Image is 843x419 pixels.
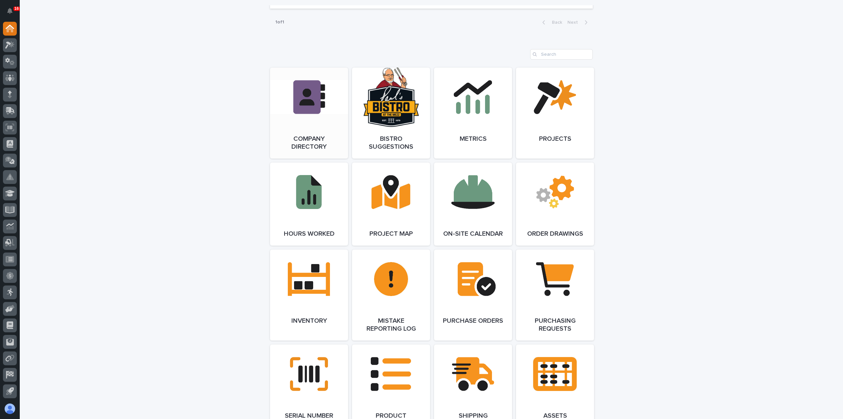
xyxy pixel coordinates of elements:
button: Back [537,19,565,25]
div: Notifications16 [8,8,17,18]
p: 1 of 1 [270,14,289,30]
a: Project Map [352,163,430,246]
a: Projects [516,68,594,159]
span: Next [567,20,582,25]
a: Mistake Reporting Log [352,250,430,341]
span: Back [548,20,562,25]
a: Company Directory [270,68,348,159]
input: Search [530,49,593,60]
p: 16 [14,6,19,11]
a: Inventory [270,250,348,341]
a: Purchasing Requests [516,250,594,341]
button: users-avatar [3,402,17,416]
a: Purchase Orders [434,250,512,341]
a: Order Drawings [516,163,594,246]
a: Metrics [434,68,512,159]
a: Hours Worked [270,163,348,246]
a: On-Site Calendar [434,163,512,246]
button: Notifications [3,4,17,18]
a: Bistro Suggestions [352,68,430,159]
button: Next [565,19,593,25]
